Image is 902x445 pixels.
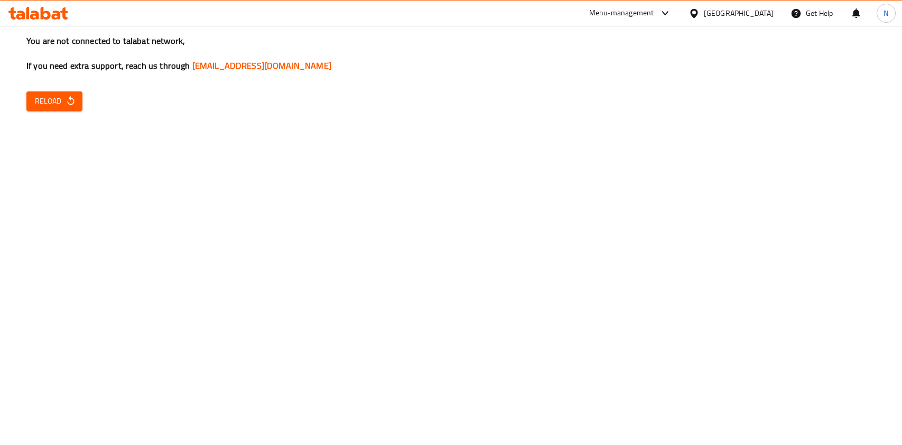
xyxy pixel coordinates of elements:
div: Menu-management [589,7,654,20]
a: [EMAIL_ADDRESS][DOMAIN_NAME] [192,58,331,73]
h3: You are not connected to talabat network, If you need extra support, reach us through [26,35,876,72]
span: Reload [35,95,74,108]
div: [GEOGRAPHIC_DATA] [704,7,774,19]
button: Reload [26,91,82,111]
span: N [884,7,888,19]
